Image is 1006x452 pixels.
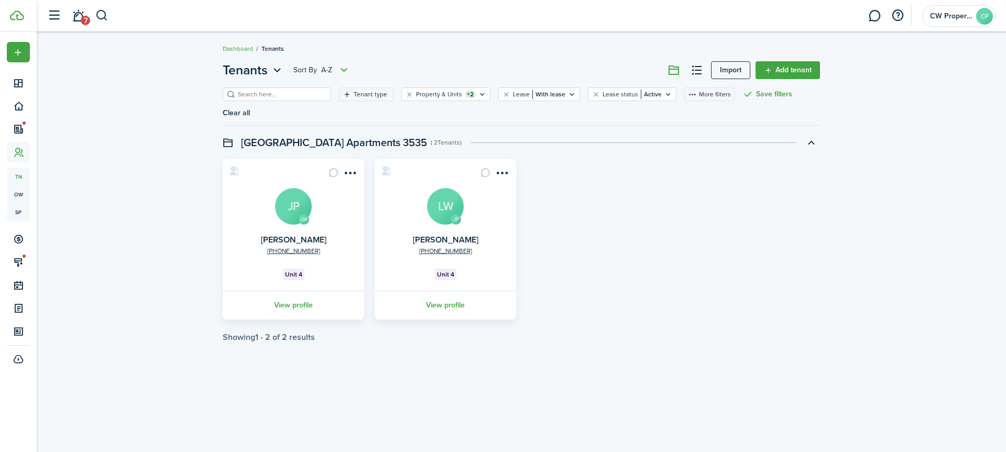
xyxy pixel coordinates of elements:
a: Import [711,61,750,79]
button: Clear filter [592,90,600,98]
a: Dashboard [223,44,253,53]
button: Tenants [223,61,284,80]
avatar-text: LW [299,214,309,225]
span: Unit 4 [285,270,302,279]
a: sp [7,203,30,221]
filter-tag: Open filter [588,87,676,101]
filter-tag-value: With lease [532,90,565,99]
div: Showing results [223,333,315,342]
swimlane-title: [GEOGRAPHIC_DATA] Apartments 3535 [241,135,427,150]
img: TenantCloud [10,10,24,20]
button: Clear filter [502,90,511,98]
a: View profile [221,291,366,319]
button: Open menu [493,168,510,182]
pagination-page-total: 1 - 2 of 2 [255,331,287,343]
button: Open resource center [889,7,906,25]
a: View profile [373,291,518,319]
a: [PERSON_NAME] [413,234,478,246]
a: [PHONE_NUMBER] [419,246,472,256]
button: Search [95,7,108,25]
filter-tag-label: Lease status [603,90,638,99]
button: Open menu [223,61,284,80]
button: More filters [684,87,735,101]
filter-tag-value: Active [641,90,662,99]
span: Sort by [293,65,321,75]
a: [PHONE_NUMBER] [267,246,320,256]
button: Toggle accordion [802,134,820,151]
button: Open menu [293,64,351,76]
a: [PERSON_NAME] [261,234,326,246]
filter-tag-counter: +2 [465,91,476,98]
filter-tag: Open filter [498,87,580,101]
a: tn [7,168,30,185]
button: Open sidebar [44,6,64,26]
a: LW [427,188,464,225]
button: Open menu [7,42,30,62]
span: CW Properties [930,13,972,20]
span: Tenants [223,61,268,80]
button: Clear all [223,109,250,117]
filter-tag-label: Property & Units [416,90,462,99]
span: A-Z [321,65,332,75]
button: Open menu [341,168,358,182]
button: Clear filter [405,90,414,98]
filter-tag-label: Tenant type [354,90,387,99]
a: ow [7,185,30,203]
filter-tag: Open filter [401,87,490,101]
a: Messaging [865,3,884,29]
input: Search here... [235,90,327,100]
avatar-text: CP [976,8,993,25]
button: Sort byA-Z [293,64,351,76]
swimlane-subtitle: ( 2 Tenants ) [431,138,462,147]
filter-tag: Open filter [339,87,393,101]
a: JP [275,188,312,225]
tenant-list-swimlane-item: Toggle accordion [223,159,820,342]
span: 7 [81,16,90,25]
a: Notifications [68,3,88,29]
a: Add tenant [756,61,820,79]
avatar-text: JP [451,214,461,225]
filter-tag-label: Lease [513,90,530,99]
span: Tenants [261,44,284,53]
button: Save filters [742,87,792,101]
span: Unit 4 [437,270,454,279]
